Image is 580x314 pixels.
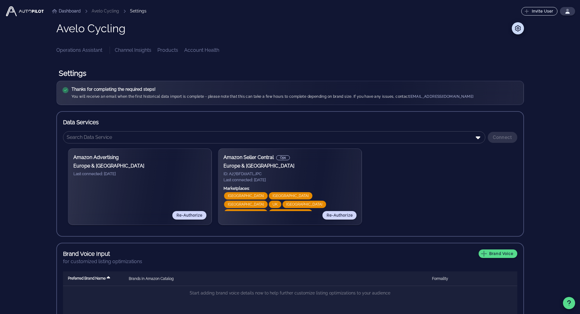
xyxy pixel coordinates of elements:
[63,249,110,258] h3: Brand Voice Input
[176,213,202,217] span: Re-Authorize
[432,277,448,281] span: Formality
[52,8,81,14] a: Dashboard
[223,185,357,192] h5: Marketplaces:
[286,201,322,208] span: [GEOGRAPHIC_DATA]
[56,66,524,81] h1: Settings
[479,249,517,258] button: Brand Voice
[73,162,206,170] h3: Europe & [GEOGRAPHIC_DATA]
[223,177,357,183] h5: Last connected: [DATE]
[280,156,286,160] span: Ops
[326,213,353,217] span: Re-Authorize
[223,154,357,161] h3: Amazon Seller Central
[72,86,474,92] div: Thanks for completing the required steps!
[63,258,517,265] div: for customized listing optimizations
[72,93,474,100] div: You will receive an email when the first historical data import is complete - please note that th...
[228,209,264,217] span: [GEOGRAPHIC_DATA]
[130,8,146,14] div: Settings
[272,201,278,208] span: UK
[228,201,264,208] span: [GEOGRAPHIC_DATA]
[5,5,45,17] img: Autopilot
[63,271,124,286] th: Preferred Brand Name: Sorted ascending. Activate to sort descending.
[157,47,178,54] a: Products
[410,94,473,99] a: [EMAIL_ADDRESS][DOMAIN_NAME]
[228,192,264,199] span: [GEOGRAPHIC_DATA]
[482,251,513,256] span: Brand Voice
[526,9,554,14] span: Invite User
[68,276,106,280] span: Preferred Brand Name
[563,297,575,309] button: Support
[63,118,517,126] h3: Data Services
[272,192,309,199] span: [GEOGRAPHIC_DATA]
[322,211,357,220] button: Re-Authorize
[184,47,219,54] a: Account Health
[223,162,357,170] h3: Europe & [GEOGRAPHIC_DATA]
[73,154,206,161] h3: Amazon Advertising
[272,209,309,217] span: [GEOGRAPHIC_DATA]
[172,211,206,220] button: Re-Authorize
[73,171,206,177] h5: Last connected: [DATE]
[427,271,453,286] th: Formality
[67,132,473,142] input: Search Data Service
[63,286,517,301] td: Start adding brand voice details now to help further customize listing optimizations to your audi...
[129,277,174,281] span: Brands in Amazon Catalog
[521,7,557,16] button: Invite User
[124,271,427,286] th: Brands in Amazon Catalog
[223,171,357,177] h5: ID: A27BFD0IATLJPC
[56,47,102,54] a: Operations Assistant
[56,22,125,34] h1: Avelo Cycling
[115,47,151,54] a: Channel Insights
